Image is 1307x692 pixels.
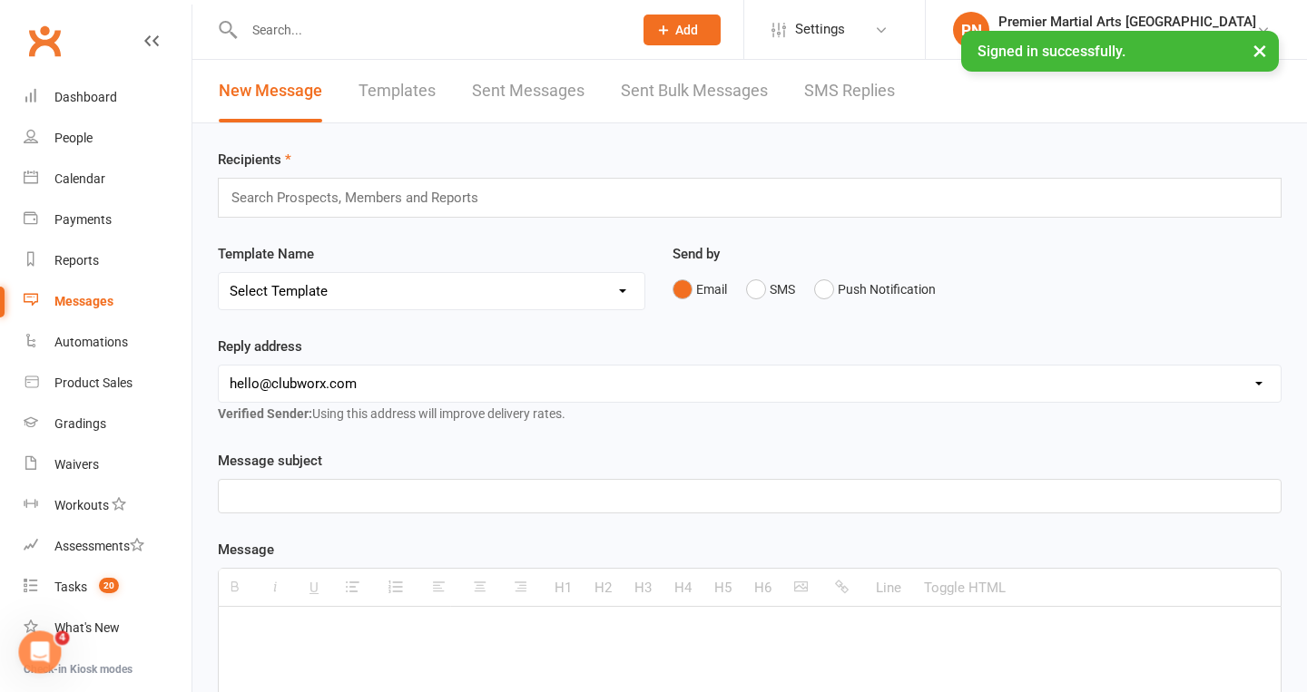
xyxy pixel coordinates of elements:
div: Payments [54,212,112,227]
div: PN [953,12,989,48]
label: Message [218,539,274,560]
a: Dashboard [24,77,192,118]
input: Search... [239,17,620,43]
a: Workouts [24,485,192,526]
div: Calendar [54,171,105,186]
a: Sent Messages [472,60,585,122]
a: Assessments [24,526,192,567]
button: Email [673,272,727,307]
a: What's New [24,608,192,648]
a: People [24,118,192,159]
span: 20 [99,578,119,593]
a: Messages [24,281,192,322]
a: Waivers [24,444,192,485]
a: Gradings [24,404,192,444]
a: Product Sales [24,363,192,404]
label: Reply address [218,336,302,357]
div: Tasks [54,580,87,594]
a: Templates [359,60,436,122]
a: SMS Replies [804,60,895,122]
span: Using this address will improve delivery rates. [218,406,565,421]
a: Payments [24,200,192,240]
div: Automations [54,335,128,349]
button: × [1243,31,1276,70]
iframe: Intercom live chat [18,630,62,674]
a: Calendar [24,159,192,200]
label: Template Name [218,243,314,265]
div: Workouts [54,498,109,512]
div: Dashboard [54,90,117,104]
span: Add [675,23,698,37]
button: Add [644,15,721,45]
strong: Verified Sender: [218,406,312,421]
label: Recipients [218,149,291,171]
a: Automations [24,322,192,363]
div: People [54,131,93,145]
label: Message subject [218,450,322,472]
span: 4 [55,630,70,645]
a: Tasks 20 [24,567,192,608]
div: Gradings [54,416,106,431]
span: Settings [795,9,845,50]
div: Product Sales [54,375,133,390]
a: Reports [24,240,192,281]
div: Premier Martial Arts [GEOGRAPHIC_DATA] [998,30,1256,46]
a: New Message [219,60,322,122]
button: SMS [746,272,795,307]
span: Signed in successfully. [978,43,1125,60]
div: Messages [54,294,113,308]
a: Clubworx [22,18,67,63]
label: Send by [673,243,720,265]
button: Push Notification [814,272,936,307]
div: What's New [54,620,120,635]
div: Waivers [54,457,99,472]
input: Search Prospects, Members and Reports [230,186,496,210]
a: Sent Bulk Messages [621,60,768,122]
div: Reports [54,253,99,268]
div: Premier Martial Arts [GEOGRAPHIC_DATA] [998,14,1256,30]
div: Assessments [54,539,144,553]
